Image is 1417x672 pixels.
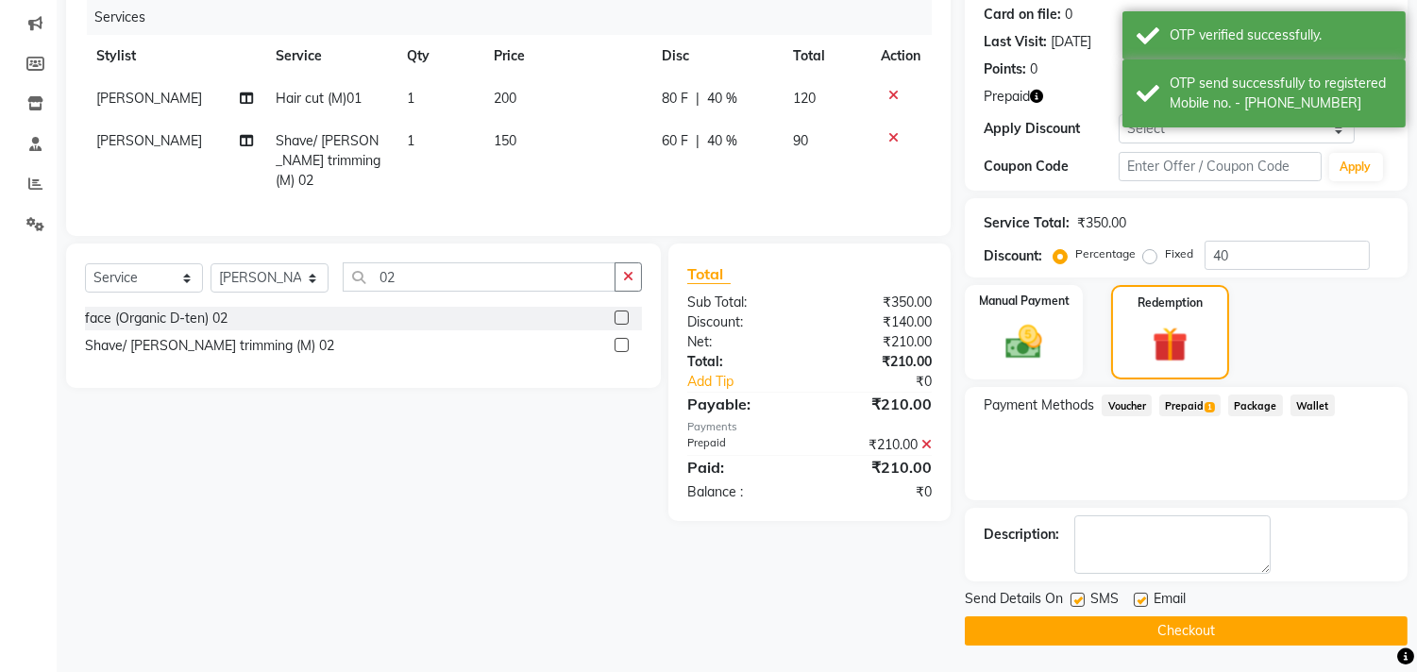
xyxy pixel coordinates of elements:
[984,59,1026,79] div: Points:
[1077,213,1126,233] div: ₹350.00
[984,5,1061,25] div: Card on file:
[984,525,1059,545] div: Description:
[673,393,810,415] div: Payable:
[707,131,737,151] span: 40 %
[1159,395,1221,416] span: Prepaid
[673,312,810,332] div: Discount:
[1075,245,1136,262] label: Percentage
[984,157,1119,176] div: Coupon Code
[1329,153,1383,181] button: Apply
[810,435,947,455] div: ₹210.00
[673,456,810,479] div: Paid:
[793,90,816,107] span: 120
[1290,395,1335,416] span: Wallet
[650,35,782,77] th: Disc
[673,293,810,312] div: Sub Total:
[810,332,947,352] div: ₹210.00
[984,32,1047,52] div: Last Visit:
[1090,589,1119,613] span: SMS
[673,332,810,352] div: Net:
[1141,323,1198,366] img: _gift.svg
[662,89,688,109] span: 80 F
[696,89,700,109] span: |
[1165,245,1193,262] label: Fixed
[810,312,947,332] div: ₹140.00
[1228,395,1283,416] span: Package
[984,87,1030,107] span: Prepaid
[984,246,1042,266] div: Discount:
[810,456,947,479] div: ₹210.00
[96,132,202,149] span: [PERSON_NAME]
[1030,59,1037,79] div: 0
[687,419,932,435] div: Payments
[407,132,414,149] span: 1
[1102,395,1152,416] span: Voucher
[1170,74,1392,113] div: OTP send successfully to registered Mobile no. - 919711828996
[343,262,616,292] input: Search or Scan
[673,372,833,392] a: Add Tip
[494,132,516,149] span: 150
[276,90,362,107] span: Hair cut (M)01
[833,372,947,392] div: ₹0
[1170,25,1392,45] div: OTP verified successfully.
[482,35,650,77] th: Price
[965,589,1063,613] span: Send Details On
[85,309,228,328] div: face (Organic D-ten) 02
[984,119,1119,139] div: Apply Discount
[810,293,947,312] div: ₹350.00
[1138,294,1203,311] label: Redemption
[673,435,810,455] div: Prepaid
[984,213,1070,233] div: Service Total:
[85,35,264,77] th: Stylist
[85,336,334,356] div: Shave/ [PERSON_NAME] trimming (M) 02
[276,132,380,189] span: Shave/ [PERSON_NAME] trimming (M) 02
[662,131,688,151] span: 60 F
[407,90,414,107] span: 1
[793,132,808,149] span: 90
[673,352,810,372] div: Total:
[994,321,1054,363] img: _cash.svg
[673,482,810,502] div: Balance :
[782,35,870,77] th: Total
[1119,152,1321,181] input: Enter Offer / Coupon Code
[264,35,395,77] th: Service
[810,352,947,372] div: ₹210.00
[1205,402,1215,413] span: 1
[810,393,947,415] div: ₹210.00
[494,90,516,107] span: 200
[1065,5,1072,25] div: 0
[1051,32,1091,52] div: [DATE]
[96,90,202,107] span: [PERSON_NAME]
[869,35,932,77] th: Action
[810,482,947,502] div: ₹0
[707,89,737,109] span: 40 %
[396,35,482,77] th: Qty
[965,616,1408,646] button: Checkout
[1154,589,1186,613] span: Email
[696,131,700,151] span: |
[984,395,1094,415] span: Payment Methods
[687,264,731,284] span: Total
[979,293,1070,310] label: Manual Payment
